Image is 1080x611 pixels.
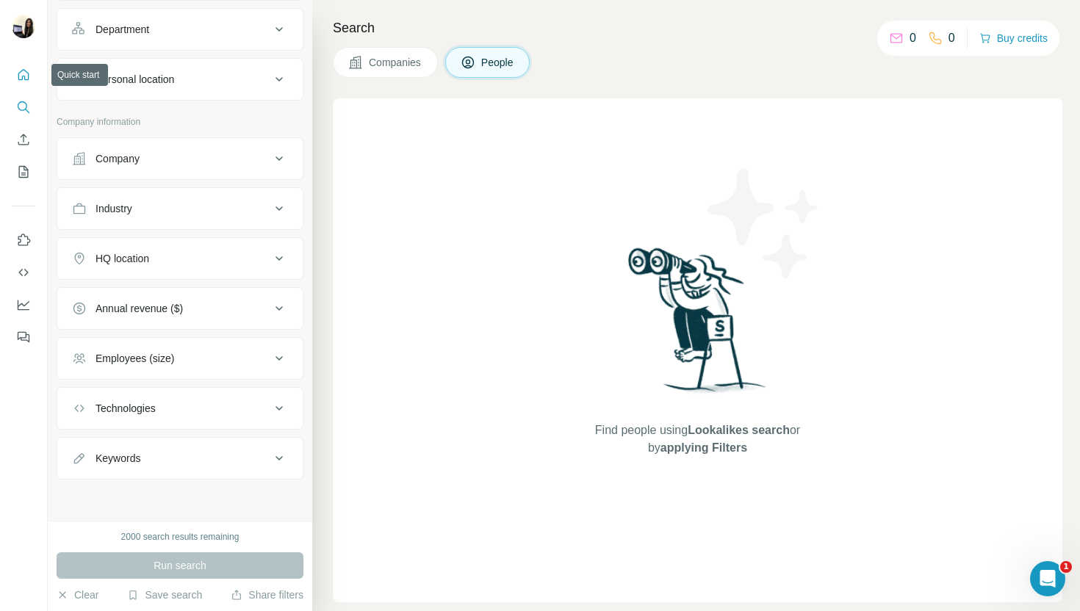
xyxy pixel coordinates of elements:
button: Enrich CSV [12,126,35,153]
button: Quick start [12,62,35,88]
h4: Search [333,18,1062,38]
button: Industry [57,191,303,226]
div: Personal location [96,72,174,87]
button: Use Surfe on LinkedIn [12,227,35,253]
span: 1 [1060,561,1072,573]
button: Dashboard [12,292,35,318]
button: Clear [57,587,98,602]
span: Lookalikes search [688,424,790,436]
button: Feedback [12,324,35,350]
button: Employees (size) [57,341,303,376]
div: Keywords [96,451,140,466]
button: Save search [127,587,202,602]
span: Find people using or by [580,422,815,457]
img: Surfe Illustration - Stars [698,157,830,289]
button: Use Surfe API [12,259,35,286]
button: Keywords [57,441,303,476]
img: Surfe Illustration - Woman searching with binoculars [622,244,774,408]
div: Technologies [96,401,156,416]
div: HQ location [96,251,149,266]
button: Annual revenue ($) [57,291,303,326]
span: Companies [369,55,422,70]
button: Department [57,12,303,47]
button: Search [12,94,35,120]
span: People [481,55,515,70]
button: Company [57,141,303,176]
p: 0 [948,29,955,47]
div: Employees (size) [96,351,174,366]
div: 2000 search results remaining [121,530,240,543]
p: Company information [57,115,303,129]
div: Industry [96,201,132,216]
button: Buy credits [979,28,1048,48]
img: Avatar [12,15,35,38]
button: Technologies [57,391,303,426]
div: Department [96,22,149,37]
span: applying Filters [660,441,747,454]
iframe: Intercom live chat [1030,561,1065,596]
button: HQ location [57,241,303,276]
button: Personal location [57,62,303,97]
button: My lists [12,159,35,185]
div: Company [96,151,140,166]
p: 0 [910,29,916,47]
div: Annual revenue ($) [96,301,183,316]
button: Share filters [231,587,303,602]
